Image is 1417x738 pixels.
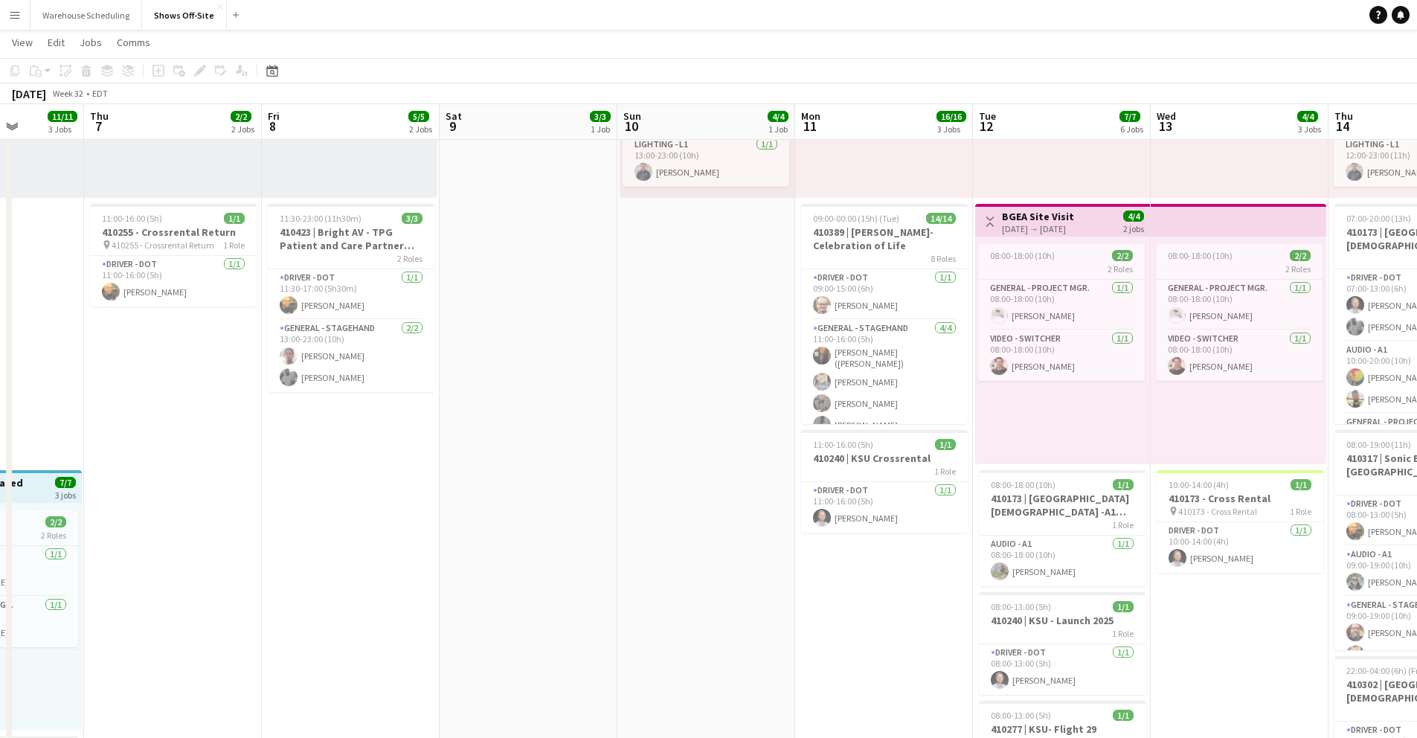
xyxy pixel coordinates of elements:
[6,33,39,52] a: View
[49,88,86,99] span: Week 32
[117,36,150,49] span: Comms
[12,86,46,101] div: [DATE]
[111,33,156,52] a: Comms
[142,1,227,30] button: Shows Off-Site
[74,33,108,52] a: Jobs
[12,36,33,49] span: View
[48,36,65,49] span: Edit
[30,1,142,30] button: Warehouse Scheduling
[92,88,108,99] div: EDT
[42,33,71,52] a: Edit
[80,36,102,49] span: Jobs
